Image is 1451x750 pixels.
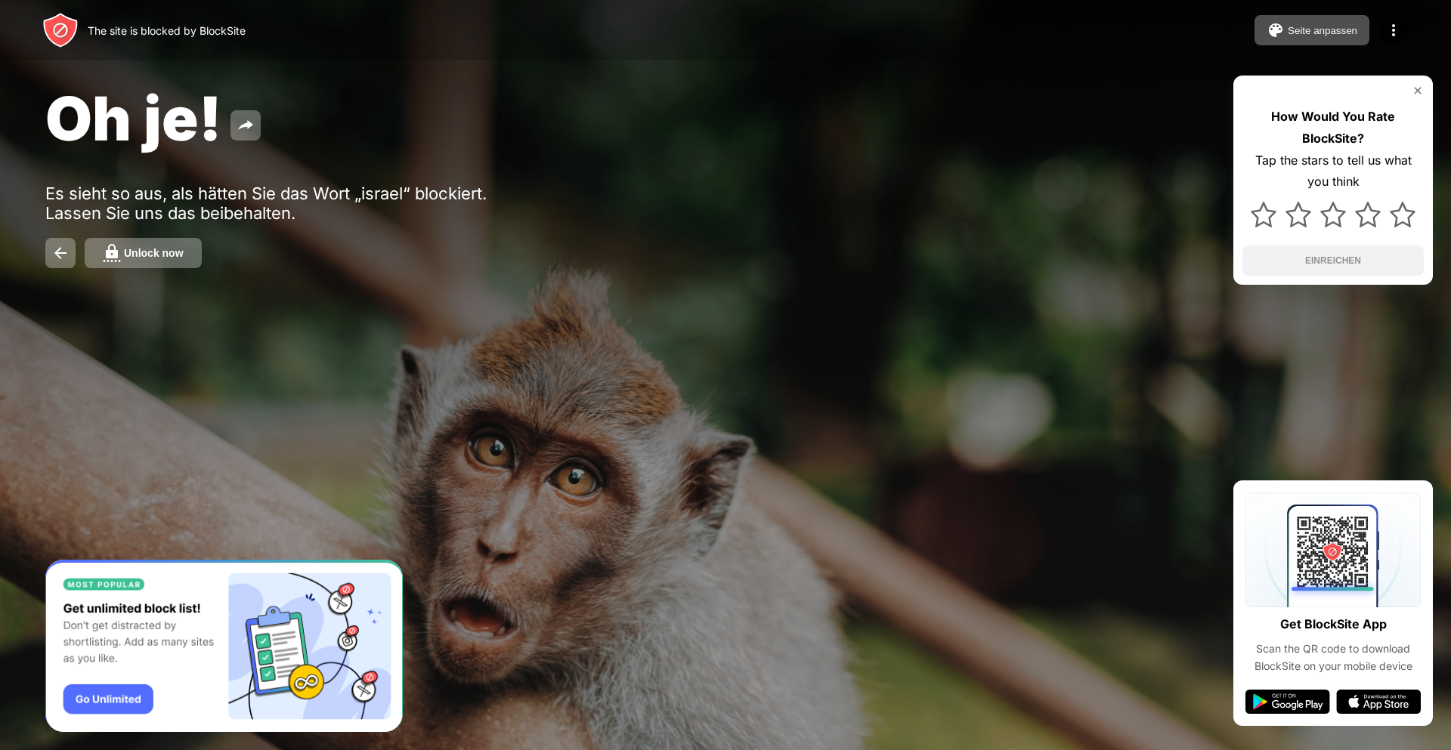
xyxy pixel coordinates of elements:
div: Unlock now [124,247,184,259]
img: google-play.svg [1245,690,1330,714]
div: Seite anpassen [1288,25,1357,36]
img: star.svg [1251,202,1276,227]
img: header-logo.svg [42,12,79,48]
iframe: Banner [45,560,403,733]
img: star.svg [1285,202,1311,227]
img: back.svg [51,244,70,262]
img: star.svg [1320,202,1346,227]
div: Get BlockSite App [1280,613,1387,635]
div: Tap the stars to tell us what you think [1242,150,1424,193]
img: qrcode.svg [1245,492,1421,607]
img: pallet.svg [1267,21,1285,39]
img: app-store.svg [1336,690,1421,714]
div: Es sieht so aus, als hätten Sie das Wort „israel“ blockiert. Lassen Sie uns das beibehalten. [45,184,512,223]
img: rate-us-close.svg [1412,85,1424,97]
div: How Would You Rate BlockSite? [1242,106,1424,150]
div: The site is blocked by BlockSite [88,24,246,37]
img: menu-icon.svg [1384,21,1403,39]
button: Seite anpassen [1255,15,1369,45]
img: star.svg [1355,202,1381,227]
span: Oh je! [45,82,221,155]
button: Unlock now [85,238,202,268]
img: star.svg [1390,202,1415,227]
img: password.svg [103,244,121,262]
img: share.svg [237,116,255,134]
button: EINREICHEN [1242,245,1424,276]
div: Scan the QR code to download BlockSite on your mobile device [1245,640,1421,674]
